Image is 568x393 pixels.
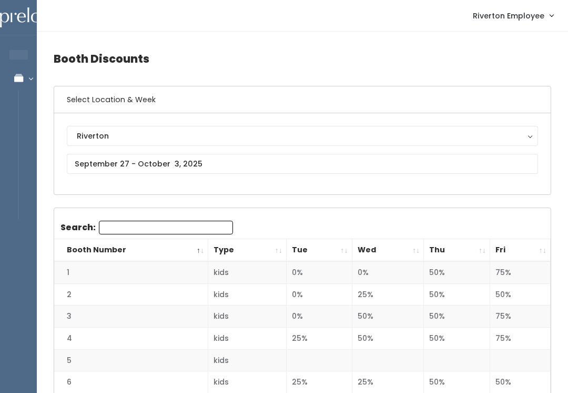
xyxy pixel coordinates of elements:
th: Wed: activate to sort column ascending [352,239,424,262]
td: kids [208,328,287,350]
td: kids [208,306,287,328]
button: Riverton [67,126,538,146]
td: 0% [352,261,424,283]
td: kids [208,349,287,371]
td: 50% [490,283,551,306]
th: Thu: activate to sort column ascending [424,239,490,262]
div: Riverton [77,130,528,142]
td: 50% [352,306,424,328]
input: Search: [99,221,233,234]
td: 5 [54,349,208,371]
td: 4 [54,328,208,350]
th: Type: activate to sort column ascending [208,239,287,262]
label: Search: [60,221,233,234]
td: 0% [286,261,352,283]
input: September 27 - October 3, 2025 [67,154,538,174]
td: 50% [352,328,424,350]
td: 50% [424,306,490,328]
a: Riverton Employee [462,4,564,27]
td: 1 [54,261,208,283]
td: 25% [352,283,424,306]
td: 75% [490,306,551,328]
td: 3 [54,306,208,328]
td: 75% [490,261,551,283]
td: kids [208,261,287,283]
span: Riverton Employee [473,10,544,22]
td: 50% [424,283,490,306]
h6: Select Location & Week [54,86,551,113]
h4: Booth Discounts [54,44,551,73]
td: 75% [490,328,551,350]
td: 2 [54,283,208,306]
td: 0% [286,306,352,328]
td: 0% [286,283,352,306]
th: Tue: activate to sort column ascending [286,239,352,262]
td: 50% [424,328,490,350]
th: Fri: activate to sort column ascending [490,239,551,262]
td: 25% [286,328,352,350]
td: 50% [424,261,490,283]
th: Booth Number: activate to sort column descending [54,239,208,262]
td: kids [208,283,287,306]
